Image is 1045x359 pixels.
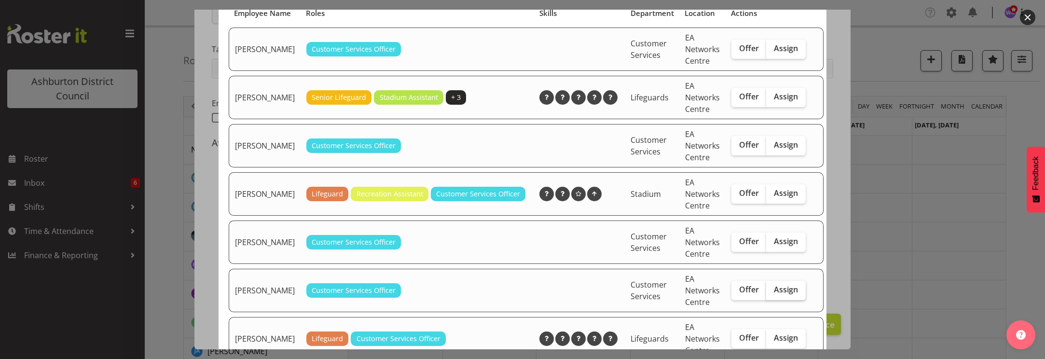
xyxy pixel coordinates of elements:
[774,188,798,198] span: Assign
[357,189,423,199] span: Recreation Assistant
[631,333,669,344] span: Lifeguards
[229,124,301,167] td: [PERSON_NAME]
[229,76,301,119] td: [PERSON_NAME]
[774,333,798,343] span: Assign
[631,279,667,302] span: Customer Services
[631,8,674,19] span: Department
[539,8,557,19] span: Skills
[312,44,396,55] span: Customer Services Officer
[229,269,301,312] td: [PERSON_NAME]
[312,285,396,296] span: Customer Services Officer
[1016,330,1026,340] img: help-xxl-2.png
[312,237,396,248] span: Customer Services Officer
[739,285,759,294] span: Offer
[739,43,759,53] span: Offer
[774,92,798,101] span: Assign
[229,221,301,264] td: [PERSON_NAME]
[234,8,291,19] span: Employee Name
[774,285,798,294] span: Assign
[306,8,325,19] span: Roles
[451,92,461,103] span: + 3
[731,8,757,19] span: Actions
[312,189,343,199] span: Lifeguard
[774,140,798,150] span: Assign
[739,236,759,246] span: Offer
[229,172,301,216] td: [PERSON_NAME]
[631,38,667,60] span: Customer Services
[685,322,720,356] span: EA Networks Centre
[631,135,667,157] span: Customer Services
[312,140,396,151] span: Customer Services Officer
[685,32,720,66] span: EA Networks Centre
[1031,156,1040,190] span: Feedback
[1027,147,1045,212] button: Feedback - Show survey
[685,81,720,114] span: EA Networks Centre
[380,92,438,103] span: Stadium Assistant
[739,333,759,343] span: Offer
[685,274,720,307] span: EA Networks Centre
[631,92,669,103] span: Lifeguards
[685,177,720,211] span: EA Networks Centre
[739,140,759,150] span: Offer
[685,129,720,163] span: EA Networks Centre
[739,92,759,101] span: Offer
[631,231,667,253] span: Customer Services
[774,236,798,246] span: Assign
[685,225,720,259] span: EA Networks Centre
[774,43,798,53] span: Assign
[229,28,301,71] td: [PERSON_NAME]
[436,189,520,199] span: Customer Services Officer
[312,92,366,103] span: Senior Lifeguard
[739,188,759,198] span: Offer
[685,8,715,19] span: Location
[357,333,440,344] span: Customer Services Officer
[631,189,661,199] span: Stadium
[312,333,343,344] span: Lifeguard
